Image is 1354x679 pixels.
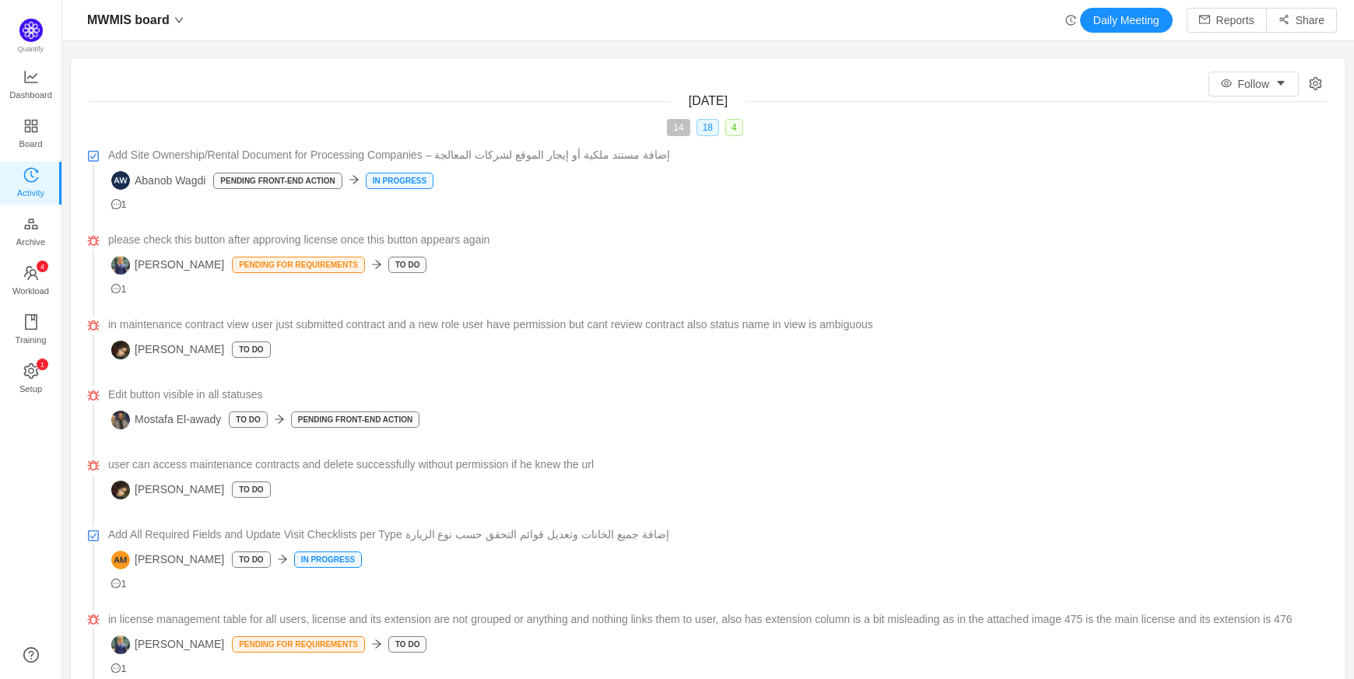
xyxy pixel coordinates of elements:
[1080,8,1173,33] button: Daily Meeting
[111,663,121,674] i: icon: message
[214,173,341,188] p: Pending Front-end Action
[111,635,224,654] span: [PERSON_NAME]
[111,341,224,359] span: [PERSON_NAME]
[1187,8,1267,33] button: icon: mailReports
[389,257,426,272] p: To Do
[111,579,121,589] i: icon: message
[23,647,39,663] a: icon: question-circle
[689,94,728,107] span: [DATE]
[696,119,719,136] span: 18
[108,611,1292,628] span: in license management table for all users, license and its extension are not grouped or anything ...
[108,147,1327,163] a: Add Site Ownership/Rental Document for Processing Companies – إضافة مستند ملكية أو إيجار الموقع ل...
[174,16,184,25] i: icon: down
[111,411,130,429] img: ME
[111,256,130,275] img: AM
[23,70,39,101] a: Dashboard
[40,359,44,370] p: 1
[108,147,670,163] span: Add Site Ownership/Rental Document for Processing Companies – إضافة مستند ملكية أو إيجار الموقع ل...
[292,412,419,427] p: Pending Front-end Action
[111,551,130,569] img: AM
[389,637,426,652] p: To Do
[23,217,39,248] a: Archive
[367,173,433,188] p: In Progress
[371,259,382,270] i: icon: arrow-right
[23,216,39,232] i: icon: gold
[19,128,43,159] span: Board
[230,412,266,427] p: To Do
[233,257,364,272] p: pending for requirements
[18,45,44,53] span: Quantify
[23,69,39,85] i: icon: line-chart
[233,552,269,567] p: To Do
[108,527,669,543] span: Add All Required Fields and Update Visit Checklists per Type إضافة جميع الخانات وتعديل قوائم التح...
[17,177,44,208] span: Activity
[111,663,127,674] span: 1
[19,19,43,42] img: Quantify
[12,275,49,306] span: Workload
[23,314,39,330] i: icon: book
[23,363,39,379] i: icon: setting
[667,119,689,136] span: 14
[40,261,44,272] p: 4
[111,171,130,190] img: AW
[111,284,121,294] i: icon: message
[111,199,121,209] i: icon: message
[108,457,594,473] span: user can access maintenance contracts and delete successfully without permission if he knew the url
[1309,77,1322,90] i: icon: setting
[9,79,52,110] span: Dashboard
[111,635,130,654] img: AM
[349,174,360,185] i: icon: arrow-right
[1266,8,1337,33] button: icon: share-altShare
[111,579,127,590] span: 1
[111,411,221,429] span: Mostafa El-awady
[23,118,39,134] i: icon: appstore
[23,168,39,199] a: Activity
[111,199,127,210] span: 1
[725,119,743,136] span: 4
[37,261,48,272] sup: 4
[111,256,224,275] span: [PERSON_NAME]
[295,552,361,567] p: In Progress
[87,8,170,33] span: MWMIS board
[111,171,205,190] span: Abanob Wagdi
[111,551,224,569] span: [PERSON_NAME]
[108,317,1327,333] a: in maintenance contract view user just submitted contract and a new role user have permission but...
[274,414,285,425] i: icon: arrow-right
[108,527,1327,543] a: Add All Required Fields and Update Visit Checklists per Type إضافة جميع الخانات وتعديل قوائم التح...
[1065,15,1076,26] i: icon: history
[108,232,1327,248] a: please check this button after approving license once this button appears again
[37,359,48,370] sup: 1
[19,373,42,404] span: Setup
[15,324,46,355] span: Training
[233,342,269,357] p: To Do
[108,457,1327,473] a: user can access maintenance contracts and delete successfully without permission if he knew the url
[111,481,130,499] img: AA
[233,482,269,497] p: To Do
[23,266,39,297] a: icon: teamWorkload
[108,232,489,248] span: please check this button after approving license once this button appears again
[108,387,262,403] span: Edit button visible in all statuses
[108,387,1327,403] a: Edit button visible in all statuses
[23,167,39,183] i: icon: history
[111,481,224,499] span: [PERSON_NAME]
[23,119,39,150] a: Board
[371,639,382,649] i: icon: arrow-right
[1208,72,1299,96] button: icon: eyeFollowicon: caret-down
[233,637,364,652] p: pending for requirements
[277,554,288,565] i: icon: arrow-right
[108,317,873,333] span: in maintenance contract view user just submitted contract and a new role user have permission but...
[23,315,39,346] a: Training
[23,364,39,395] a: icon: settingSetup
[16,226,45,257] span: Archive
[111,341,130,359] img: AA
[108,611,1327,628] a: in license management table for all users, license and its extension are not grouped or anything ...
[111,284,127,295] span: 1
[23,265,39,281] i: icon: team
